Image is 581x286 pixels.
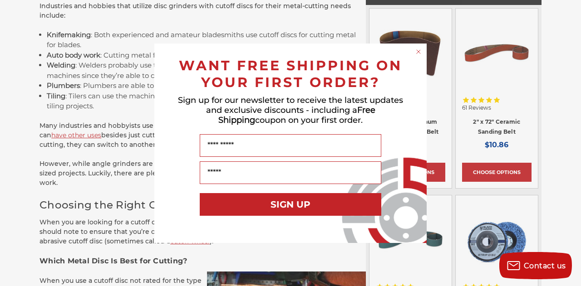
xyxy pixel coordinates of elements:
[414,47,423,56] button: Close dialog
[218,105,375,125] span: Free Shipping
[200,193,381,216] button: SIGN UP
[524,262,566,270] span: Contact us
[499,252,572,279] button: Contact us
[179,57,402,91] span: WANT FREE SHIPPING ON YOUR FIRST ORDER?
[178,95,403,125] span: Sign up for our newsletter to receive the latest updates and exclusive discounts - including a co...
